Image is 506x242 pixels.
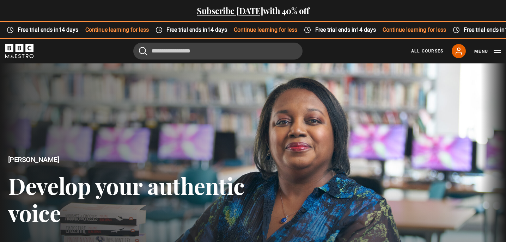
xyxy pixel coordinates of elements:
[311,26,382,34] span: Free trial ends in
[133,43,303,60] input: Search
[148,26,297,34] div: Continue learning for less
[8,172,253,227] h3: Develop your authentic voice
[8,156,253,164] h2: [PERSON_NAME]
[207,26,227,33] time: 14 days
[197,5,263,16] a: Subscribe [DATE]
[356,26,376,33] time: 14 days
[297,26,446,34] div: Continue learning for less
[5,44,33,58] svg: BBC Maestro
[59,26,78,33] time: 14 days
[139,46,147,55] button: Submit the search query
[474,48,501,55] button: Toggle navigation
[162,26,233,34] span: Free trial ends in
[14,26,85,34] span: Free trial ends in
[411,48,443,54] a: All Courses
